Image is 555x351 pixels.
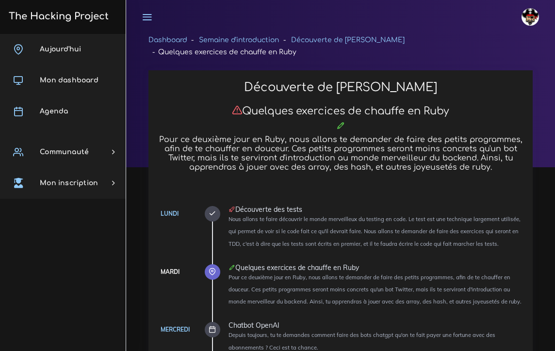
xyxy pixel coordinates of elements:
i: Projet à rendre ce jour-là [229,206,235,213]
h3: The Hacking Project [6,11,109,22]
h5: Pour ce deuxième jour en Ruby, nous allons te demander de faire des petits programmes, afin de te... [159,135,522,173]
img: avatar [522,8,539,26]
a: Lundi [161,210,179,217]
a: avatar [517,3,546,31]
a: Semaine d'introduction [199,36,279,44]
small: Nous allons te faire découvrir le monde merveilleux du testing en code. Le test est une technique... [229,216,521,247]
div: Chatbot OpenAI [229,322,522,329]
a: Dashboard [148,36,187,44]
a: Mercredi [161,326,190,333]
span: Aujourd'hui [40,46,81,53]
span: Mon dashboard [40,77,98,84]
i: Attention : nous n'avons pas encore reçu ton projet aujourd'hui. N'oublie pas de le soumettre en ... [232,105,242,115]
a: Découverte de [PERSON_NAME] [291,36,405,44]
h2: Découverte de [PERSON_NAME] [159,80,522,95]
i: Corrections cette journée là [336,121,345,130]
div: Quelques exercices de chauffe en Ruby [229,264,522,271]
span: Communauté [40,148,89,156]
h3: Quelques exercices de chauffe en Ruby [159,105,522,117]
span: Mon inscription [40,179,98,187]
div: Mardi [161,267,180,277]
li: Quelques exercices de chauffe en Ruby [148,46,296,58]
div: Découverte des tests [229,206,522,213]
span: Agenda [40,108,68,115]
small: Pour ce deuxième jour en Ruby, nous allons te demander de faire des petits programmes, afin de te... [229,274,522,305]
small: Depuis toujours, tu te demandes comment faire des bots chatgpt qu'on te fait payer une fortune av... [229,332,495,351]
i: Corrections cette journée là [229,264,235,271]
